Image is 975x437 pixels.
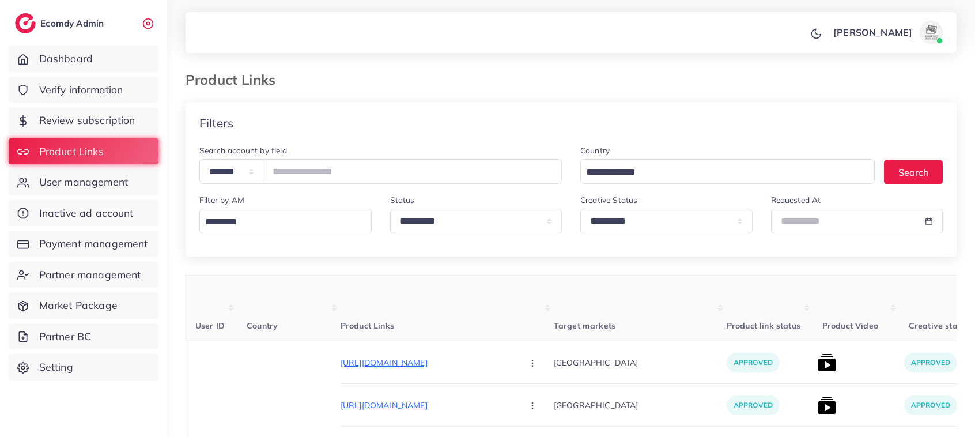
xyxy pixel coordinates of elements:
[39,298,118,313] span: Market Package
[15,13,36,33] img: logo
[39,206,134,221] span: Inactive ad account
[727,395,780,415] p: approved
[39,144,104,159] span: Product Links
[390,194,415,206] label: Status
[15,13,107,33] a: logoEcomdy Admin
[9,107,158,134] a: Review subscription
[341,356,513,370] p: [URL][DOMAIN_NAME]
[727,353,780,372] p: approved
[554,392,727,418] p: [GEOGRAPHIC_DATA]
[9,169,158,195] a: User management
[39,113,135,128] span: Review subscription
[199,194,244,206] label: Filter by AM
[341,321,394,331] span: Product Links
[199,209,372,233] div: Search for option
[554,349,727,375] p: [GEOGRAPHIC_DATA]
[580,194,637,206] label: Creative Status
[554,321,615,331] span: Target markets
[9,292,158,319] a: Market Package
[9,231,158,257] a: Payment management
[199,145,287,156] label: Search account by field
[827,21,947,44] a: [PERSON_NAME]avatar
[40,18,107,29] h2: Ecomdy Admin
[582,164,860,182] input: Search for option
[580,159,875,184] div: Search for option
[195,321,225,331] span: User ID
[247,321,278,331] span: Country
[727,321,800,331] span: Product link status
[39,360,73,375] span: Setting
[39,268,141,282] span: Partner management
[9,323,158,350] a: Partner BC
[39,175,128,190] span: User management
[9,46,158,72] a: Dashboard
[186,71,285,88] h3: Product Links
[822,321,878,331] span: Product Video
[580,145,610,156] label: Country
[904,353,957,372] p: approved
[39,236,148,251] span: Payment management
[818,396,836,415] img: list product video
[9,200,158,227] a: Inactive ad account
[771,194,821,206] label: Requested At
[833,25,912,39] p: [PERSON_NAME]
[9,138,158,165] a: Product Links
[9,77,158,103] a: Verify information
[39,51,93,66] span: Dashboard
[9,354,158,381] a: Setting
[920,21,943,44] img: avatar
[39,329,92,344] span: Partner BC
[884,160,943,184] button: Search
[341,398,513,412] p: [URL][DOMAIN_NAME]
[39,82,123,97] span: Verify information
[818,353,836,372] img: list product video
[904,395,957,415] p: approved
[199,116,233,130] h4: Filters
[9,262,158,288] a: Partner management
[201,213,365,231] input: Search for option
[909,321,969,331] span: Creative status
